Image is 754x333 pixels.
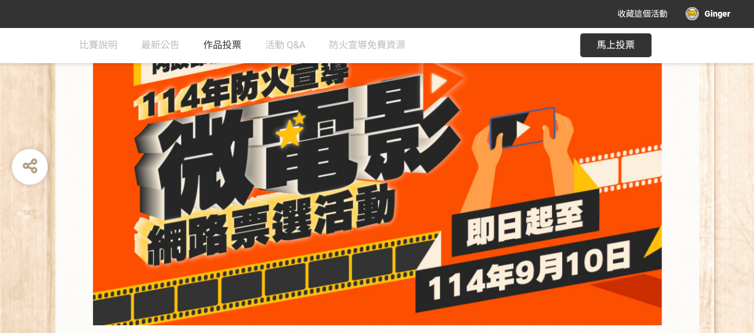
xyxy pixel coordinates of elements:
span: 活動 Q&A [265,39,305,51]
span: 防火宣導免費資源 [329,39,405,51]
a: 作品投票 [203,27,241,63]
a: 活動 Q&A [265,27,305,63]
button: 馬上投票 [580,33,651,57]
span: 馬上投票 [597,39,635,51]
span: 收藏這個活動 [618,9,668,18]
img: 114年防火宣導微電影競賽 [79,15,675,325]
a: 比賽說明 [79,27,117,63]
span: 最新公告 [141,39,179,51]
span: 作品投票 [203,39,241,51]
a: 防火宣導免費資源 [329,27,405,63]
a: 最新公告 [141,27,179,63]
span: 比賽說明 [79,39,117,51]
